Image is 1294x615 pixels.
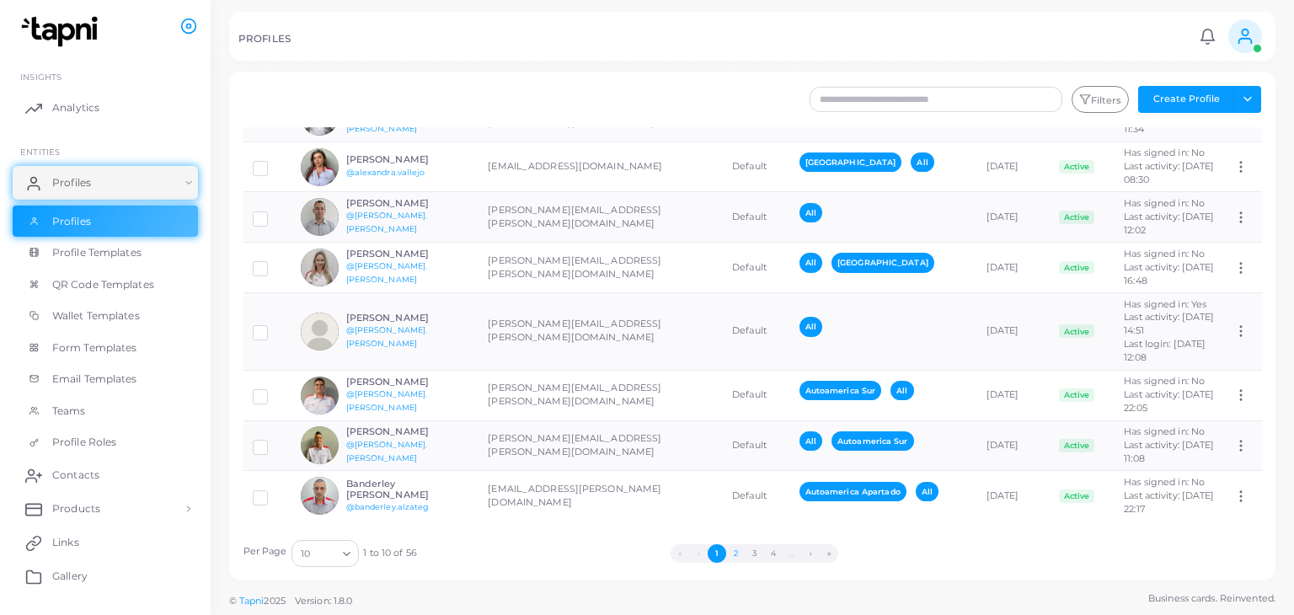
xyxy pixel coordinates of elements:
[1124,489,1214,515] span: Last activity: [DATE] 22:17
[1059,261,1094,275] span: Active
[52,535,79,550] span: Links
[723,142,790,192] td: Default
[1059,160,1094,174] span: Active
[799,482,906,501] span: Autoamerica Apartado
[1124,338,1206,363] span: Last login: [DATE] 12:08
[52,501,100,516] span: Products
[301,249,339,286] img: avatar
[1124,248,1205,259] span: Has signed in: No
[831,431,914,451] span: Autoamerica Sur
[1059,489,1094,503] span: Active
[763,544,782,563] button: Go to page 4
[820,544,838,563] button: Go to last page
[1124,476,1205,488] span: Has signed in: No
[346,198,470,209] h6: [PERSON_NAME]
[346,249,470,259] h6: [PERSON_NAME]
[346,261,428,284] a: @[PERSON_NAME].[PERSON_NAME]
[13,426,198,458] a: Profile Roles
[301,198,339,236] img: avatar
[301,313,339,350] img: avatar
[13,237,198,269] a: Profile Templates
[13,526,198,559] a: Links
[799,381,882,400] span: Autoamerica Sur
[1148,591,1275,606] span: Business cards. Reinvented.
[301,426,339,464] img: avatar
[801,544,820,563] button: Go to next page
[312,544,336,563] input: Search for option
[346,426,470,437] h6: [PERSON_NAME]
[977,243,1051,293] td: [DATE]
[1059,324,1094,338] span: Active
[52,340,137,356] span: Form Templates
[13,458,198,492] a: Contacts
[1124,197,1205,209] span: Has signed in: No
[301,377,339,414] img: avatar
[346,110,428,133] a: @[PERSON_NAME].[PERSON_NAME]
[20,72,61,82] span: INSIGHTS
[1138,86,1234,113] button: Create Profile
[911,152,933,172] span: All
[346,389,428,412] a: @[PERSON_NAME].[PERSON_NAME]
[479,293,723,371] td: [PERSON_NAME][EMAIL_ADDRESS][PERSON_NAME][DOMAIN_NAME]
[346,211,428,233] a: @[PERSON_NAME].[PERSON_NAME]
[723,293,790,371] td: Default
[13,559,198,593] a: Gallery
[1124,425,1205,437] span: Has signed in: No
[346,168,425,177] a: @alexandra.vallejo
[479,471,723,521] td: [EMAIL_ADDRESS][PERSON_NAME][DOMAIN_NAME]
[977,471,1051,521] td: [DATE]
[1124,375,1205,387] span: Has signed in: No
[831,253,934,272] span: [GEOGRAPHIC_DATA]
[239,595,265,607] a: Tapni
[13,91,198,125] a: Analytics
[726,544,745,563] button: Go to page 2
[52,308,140,324] span: Wallet Templates
[1124,261,1214,286] span: Last activity: [DATE] 16:48
[479,142,723,192] td: [EMAIL_ADDRESS][DOMAIN_NAME]
[229,594,352,608] span: ©
[52,404,86,419] span: Teams
[799,203,822,222] span: All
[1124,439,1214,464] span: Last activity: [DATE] 11:08
[708,544,726,563] button: Go to page 1
[13,395,198,427] a: Teams
[977,293,1051,371] td: [DATE]
[13,300,198,332] a: Wallet Templates
[1059,439,1094,452] span: Active
[346,377,470,388] h6: [PERSON_NAME]
[264,594,285,608] span: 2025
[301,148,339,186] img: avatar
[13,363,198,395] a: Email Templates
[13,492,198,526] a: Products
[723,192,790,243] td: Default
[417,544,1093,563] ul: Pagination
[723,243,790,293] td: Default
[745,544,763,563] button: Go to page 3
[346,502,429,511] a: @banderley.alzateg
[15,16,109,47] a: logo
[977,142,1051,192] td: [DATE]
[52,175,91,190] span: Profiles
[1124,388,1214,414] span: Last activity: [DATE] 22:05
[13,166,198,200] a: Profiles
[799,317,822,336] span: All
[13,206,198,238] a: Profiles
[52,569,88,584] span: Gallery
[291,540,359,567] div: Search for option
[346,479,470,500] h6: Banderley [PERSON_NAME]
[346,313,470,324] h6: [PERSON_NAME]
[301,477,339,515] img: avatar
[977,192,1051,243] td: [DATE]
[52,277,154,292] span: QR Code Templates
[1124,211,1214,236] span: Last activity: [DATE] 12:02
[1059,388,1094,402] span: Active
[977,420,1051,471] td: [DATE]
[479,192,723,243] td: [PERSON_NAME][EMAIL_ADDRESS][PERSON_NAME][DOMAIN_NAME]
[52,214,91,229] span: Profiles
[52,372,137,387] span: Email Templates
[723,471,790,521] td: Default
[301,545,310,563] span: 10
[799,431,822,451] span: All
[916,482,938,501] span: All
[1124,147,1205,158] span: Has signed in: No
